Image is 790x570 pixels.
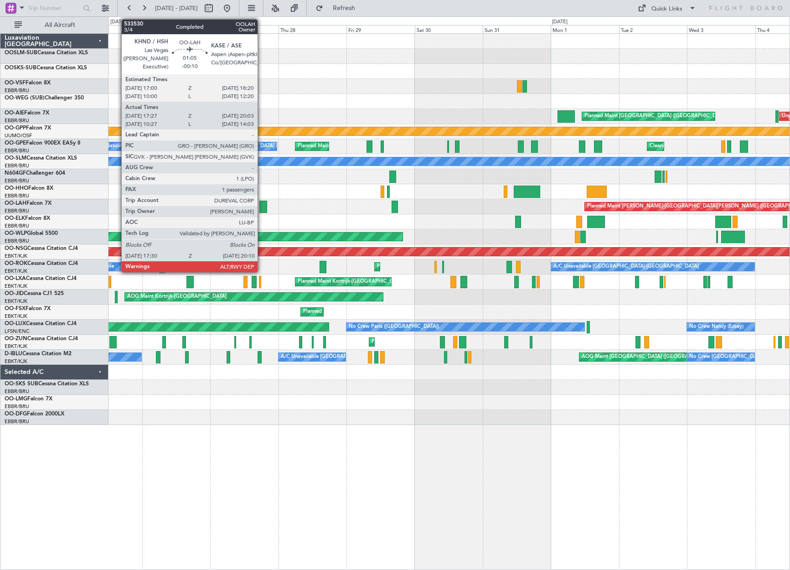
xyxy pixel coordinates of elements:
[5,336,27,342] span: OO-ZUN
[5,155,26,161] span: OO-SLM
[5,80,51,86] a: OO-VSFFalcon 8X
[5,177,29,184] a: EBBR/BRU
[5,261,27,266] span: OO-ROK
[5,201,52,206] a: OO-LAHFalcon 7X
[5,231,27,236] span: OO-WLP
[5,351,72,357] a: D-IBLUCessna Citation M2
[5,231,58,236] a: OO-WLPGlobal 5500
[10,18,99,32] button: All Aircraft
[5,291,24,296] span: OO-JID
[5,216,25,221] span: OO-ELK
[303,305,409,319] div: Planned Maint Kortrijk-[GEOGRAPHIC_DATA]
[5,321,77,326] a: OO-LUXCessna Citation CJ4
[28,1,80,15] input: Trip Number
[298,140,463,153] div: Planned Maint [GEOGRAPHIC_DATA] ([GEOGRAPHIC_DATA] National)
[5,396,27,402] span: OO-LMG
[210,25,278,33] div: Wed 27
[415,25,483,33] div: Sat 30
[325,5,363,11] span: Refresh
[5,171,26,176] span: N604GF
[633,1,701,16] button: Quick Links
[5,95,45,101] span: OO-WEG (SUB)
[5,147,29,154] a: EBBR/BRU
[5,186,28,191] span: OO-HHO
[5,253,27,259] a: EBKT/KJK
[5,283,27,290] a: EBKT/KJK
[5,155,77,161] a: OO-SLMCessna Citation XLS
[5,411,27,417] span: OO-DFG
[127,290,227,304] div: AOG Maint Kortrijk-[GEOGRAPHIC_DATA]
[5,276,77,281] a: OO-LXACessna Citation CJ4
[5,298,27,305] a: EBKT/KJK
[110,18,126,26] div: [DATE]
[5,110,24,116] span: OO-AIE
[5,306,51,311] a: OO-FSXFalcon 7X
[377,260,483,274] div: Planned Maint Kortrijk-[GEOGRAPHIC_DATA]
[5,117,29,124] a: EBBR/BRU
[5,132,32,139] a: UUMO/OSF
[5,223,29,229] a: EBBR/BRU
[5,246,27,251] span: OO-NSG
[552,18,568,26] div: [DATE]
[298,275,404,289] div: Planned Maint Kortrijk-[GEOGRAPHIC_DATA]
[346,25,414,33] div: Fri 29
[5,87,29,94] a: EBBR/BRU
[5,65,36,71] span: OOSKS-SUB
[142,25,210,33] div: Tue 26
[582,350,740,364] div: AOG Maint [GEOGRAPHIC_DATA] ([GEOGRAPHIC_DATA] National)
[145,140,297,153] div: No Crew [GEOGRAPHIC_DATA] ([GEOGRAPHIC_DATA] National)
[279,25,346,33] div: Thu 28
[689,320,744,334] div: No Crew Nancy (Essey)
[551,25,619,33] div: Mon 1
[5,192,29,199] a: EBBR/BRU
[5,343,27,350] a: EBKT/KJK
[5,403,29,410] a: EBBR/BRU
[5,358,27,365] a: EBKT/KJK
[5,162,29,169] a: EBBR/BRU
[5,261,78,266] a: OO-ROKCessna Citation CJ4
[5,396,52,402] a: OO-LMGFalcon 7X
[584,109,728,123] div: Planned Maint [GEOGRAPHIC_DATA] ([GEOGRAPHIC_DATA])
[5,381,89,387] a: OO-SKS SUBCessna Citation XLS
[651,5,682,14] div: Quick Links
[5,336,78,342] a: OO-ZUNCessna Citation CJ4
[5,238,29,244] a: EBBR/BRU
[349,320,439,334] div: No Crew Paris ([GEOGRAPHIC_DATA])
[5,321,26,326] span: OO-LUX
[5,216,50,221] a: OO-ELKFalcon 8X
[5,140,26,146] span: OO-GPE
[5,313,27,320] a: EBKT/KJK
[483,25,551,33] div: Sun 31
[687,25,755,33] div: Wed 3
[5,125,51,131] a: OO-GPPFalcon 7X
[5,171,65,176] a: N604GFChallenger 604
[5,351,22,357] span: D-IBLU
[5,328,30,335] a: LFSN/ENC
[5,186,53,191] a: OO-HHOFalcon 8X
[5,201,26,206] span: OO-LAH
[5,80,26,86] span: OO-VSF
[5,291,64,296] a: OO-JIDCessna CJ1 525
[5,276,26,281] span: OO-LXA
[5,411,64,417] a: OO-DFGFalcon 2000LX
[372,335,478,349] div: Planned Maint Kortrijk-[GEOGRAPHIC_DATA]
[5,95,84,101] a: OO-WEG (SUB)Challenger 350
[5,207,29,214] a: EBBR/BRU
[5,125,26,131] span: OO-GPP
[5,50,37,56] span: OOSLM-SUB
[5,50,88,56] a: OOSLM-SUBCessna Citation XLS
[5,381,38,387] span: OO-SKS SUB
[5,418,29,425] a: EBBR/BRU
[553,260,699,274] div: A/C Unavailable [GEOGRAPHIC_DATA]-[GEOGRAPHIC_DATA]
[24,22,96,28] span: All Aircraft
[619,25,687,33] div: Tue 2
[5,65,87,71] a: OOSKS-SUBCessna Citation XLS
[281,350,426,364] div: A/C Unavailable [GEOGRAPHIC_DATA]-[GEOGRAPHIC_DATA]
[5,306,26,311] span: OO-FSX
[5,388,29,395] a: EBBR/BRU
[5,140,80,146] a: OO-GPEFalcon 900EX EASy II
[5,246,78,251] a: OO-NSGCessna Citation CJ4
[155,4,198,12] span: [DATE] - [DATE]
[5,268,27,275] a: EBKT/KJK
[311,1,366,16] button: Refresh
